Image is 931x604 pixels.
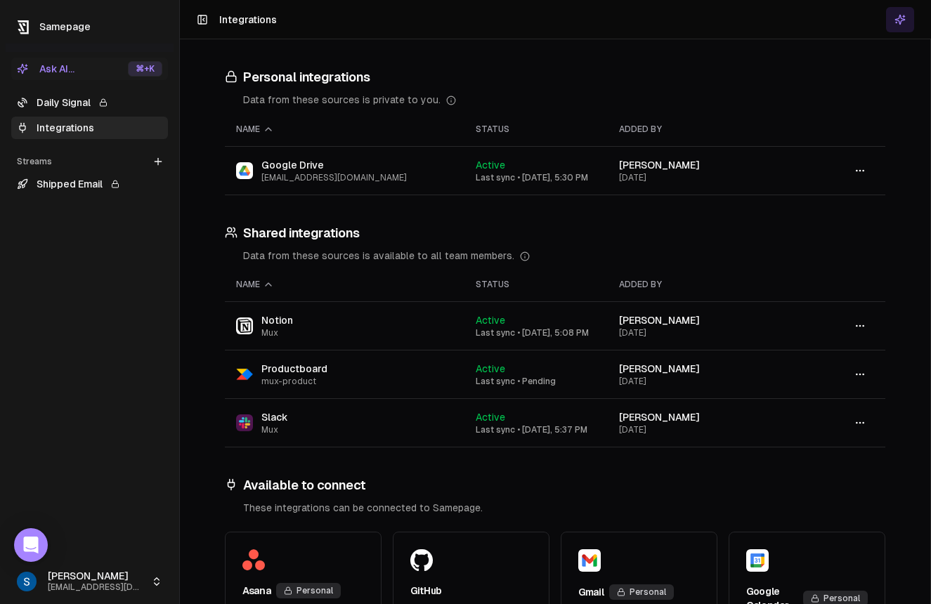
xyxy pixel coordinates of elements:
div: Status [476,279,597,290]
span: Active [476,412,505,423]
h1: Integrations [219,13,277,27]
img: Google Calendar [746,549,769,572]
div: [DATE] [619,424,788,435]
a: Daily Signal [11,91,168,114]
span: [PERSON_NAME] [619,363,700,374]
span: mux-product [261,376,327,387]
span: [PERSON_NAME] [48,570,145,583]
div: Last sync • [DATE], 5:37 PM [476,424,597,435]
span: [PERSON_NAME] [619,412,700,423]
div: ⌘ +K [128,61,162,77]
img: GitHub [410,549,433,571]
div: Open Intercom Messenger [14,528,48,562]
button: Ask AI...⌘+K [11,58,168,80]
span: Productboard [261,362,327,376]
img: Gmail [578,549,601,572]
span: [EMAIL_ADDRESS][DOMAIN_NAME] [48,582,145,593]
div: [DATE] [619,327,788,339]
div: Asana [242,584,271,598]
div: Ask AI... [17,62,74,76]
div: [DATE] [619,376,788,387]
div: These integrations can be connected to Samepage. [243,501,885,515]
img: _image [17,572,37,591]
img: Asana [242,549,265,570]
span: [PERSON_NAME] [619,159,700,171]
span: Mux [261,327,293,339]
div: Name [236,124,453,135]
span: Mux [261,424,287,435]
div: Added by [619,124,788,135]
a: Shipped Email [11,173,168,195]
span: Active [476,363,505,374]
span: [PERSON_NAME] [619,315,700,326]
div: [DATE] [619,172,788,183]
span: Slack [261,410,287,424]
img: Slack [236,414,253,431]
div: Streams [11,150,168,173]
a: Integrations [11,117,168,139]
div: Personal [609,584,674,600]
div: Gmail [578,585,604,599]
div: Status [476,124,597,135]
h3: Shared integrations [225,223,885,243]
div: Last sync • [DATE], 5:08 PM [476,327,597,339]
img: Google Drive [236,162,253,179]
span: Notion [261,313,293,327]
button: [PERSON_NAME][EMAIL_ADDRESS][DOMAIN_NAME] [11,565,168,598]
span: [EMAIL_ADDRESS][DOMAIN_NAME] [261,172,407,183]
div: GitHub [410,584,442,598]
h3: Personal integrations [225,67,885,87]
div: Data from these sources is available to all team members. [243,249,885,263]
h3: Available to connect [225,475,885,495]
img: Notion [236,317,253,334]
div: Added by [619,279,788,290]
div: Last sync • Pending [476,376,597,387]
span: Google Drive [261,158,407,172]
div: Personal [276,583,341,598]
div: Data from these sources is private to you. [243,93,885,107]
span: Active [476,315,505,326]
div: Name [236,279,453,290]
div: Last sync • [DATE], 5:30 PM [476,172,597,183]
span: Active [476,159,505,171]
img: Productboard [236,366,253,383]
span: Samepage [39,21,91,32]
